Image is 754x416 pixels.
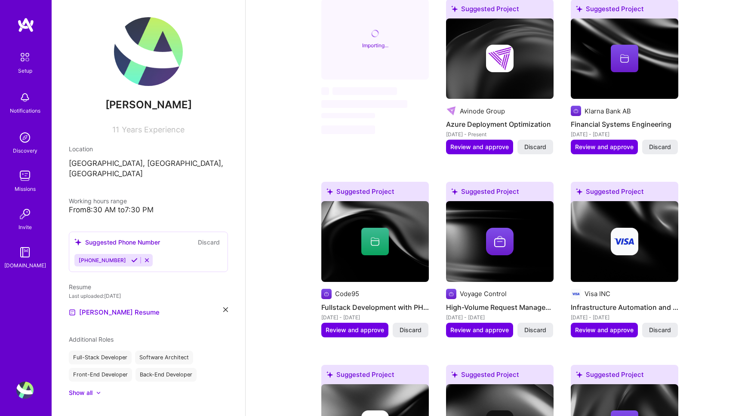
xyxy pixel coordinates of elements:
[571,130,678,139] div: [DATE] - [DATE]
[332,87,397,95] span: ‌
[576,371,582,378] i: icon SuggestedTeams
[326,326,384,334] span: Review and approve
[321,313,429,322] div: [DATE] - [DATE]
[16,244,34,261] img: guide book
[74,239,82,246] i: icon SuggestedTeams
[4,261,46,270] div: [DOMAIN_NAME]
[69,351,132,364] div: Full-Stack Developer
[321,302,429,313] h4: Fullstack Development with PHP and Angular
[135,368,197,382] div: Back-End Developer
[524,326,546,334] span: Discard
[18,223,32,232] div: Invite
[16,167,34,184] img: teamwork
[460,289,507,298] div: Voyage Control
[326,188,333,195] i: icon SuggestedTeams
[112,125,119,134] span: 11
[69,388,92,397] div: Show all
[585,289,610,298] div: Visa INC
[486,45,514,72] img: Company logo
[575,143,634,151] span: Review and approve
[486,228,514,255] img: Company logo
[69,98,228,111] span: [PERSON_NAME]
[649,326,671,334] span: Discard
[451,371,458,378] i: icon SuggestedTeams
[362,41,388,50] div: Importing...
[16,129,34,146] img: discovery
[571,106,581,116] img: Company logo
[571,289,581,299] img: Company logo
[571,313,678,322] div: [DATE] - [DATE]
[576,188,582,195] i: icon SuggestedTeams
[571,18,678,99] img: cover
[69,291,228,300] div: Last uploaded: [DATE]
[69,368,132,382] div: Front-End Developer
[321,125,375,134] span: ‌
[69,197,127,205] span: Working hours range
[223,307,228,312] i: icon Close
[571,201,678,282] img: cover
[69,307,160,318] a: [PERSON_NAME] Resume
[571,182,678,205] div: Suggested Project
[16,205,34,223] img: Invite
[122,125,185,134] span: Years Experience
[446,365,554,388] div: Suggested Project
[321,182,429,205] div: Suggested Project
[15,184,36,193] div: Missions
[446,313,554,322] div: [DATE] - [DATE]
[79,257,126,263] span: [PHONE_NUMBER]
[16,48,34,66] img: setup
[575,326,634,334] span: Review and approve
[321,100,407,108] span: ‌
[524,143,546,151] span: Discard
[326,371,333,378] i: icon SuggestedTeams
[446,18,554,99] img: cover
[446,182,554,205] div: Suggested Project
[371,29,380,38] i: icon CircleLoadingViolet
[135,351,193,364] div: Software Architect
[131,257,138,263] i: Accept
[114,17,183,86] img: User Avatar
[69,309,76,316] img: Resume
[460,107,505,116] div: Avinode Group
[446,130,554,139] div: [DATE] - Present
[321,201,429,282] img: cover
[450,143,509,151] span: Review and approve
[69,205,228,214] div: From 8:30 AM to 7:30 PM
[571,302,678,313] h4: Infrastructure Automation and Security Enhancement
[446,106,456,116] img: Company logo
[144,257,150,263] i: Reject
[195,237,222,247] button: Discard
[446,201,554,282] img: cover
[321,289,332,299] img: Company logo
[16,382,34,399] img: User Avatar
[74,238,160,247] div: Suggested Phone Number
[451,6,458,12] i: icon SuggestedTeams
[17,17,34,33] img: logo
[69,144,228,153] div: Location
[446,289,456,299] img: Company logo
[10,106,40,115] div: Notifications
[69,336,114,343] span: Additional Roles
[321,365,429,388] div: Suggested Project
[446,119,554,130] h4: Azure Deployment Optimization
[446,302,554,313] h4: High-Volume Request Management System
[13,146,37,155] div: Discovery
[321,113,375,118] span: ‌
[335,289,359,298] div: Code95
[571,365,678,388] div: Suggested Project
[649,143,671,151] span: Discard
[571,119,678,130] h4: Financial Systems Engineering
[16,89,34,106] img: bell
[611,228,638,255] img: Company logo
[576,6,582,12] i: icon SuggestedTeams
[321,87,329,95] span: ‌
[585,107,631,116] div: Klarna Bank AB
[18,66,32,75] div: Setup
[450,326,509,334] span: Review and approve
[69,283,91,291] span: Resume
[400,326,422,334] span: Discard
[451,188,458,195] i: icon SuggestedTeams
[69,159,228,179] p: [GEOGRAPHIC_DATA], [GEOGRAPHIC_DATA], [GEOGRAPHIC_DATA]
